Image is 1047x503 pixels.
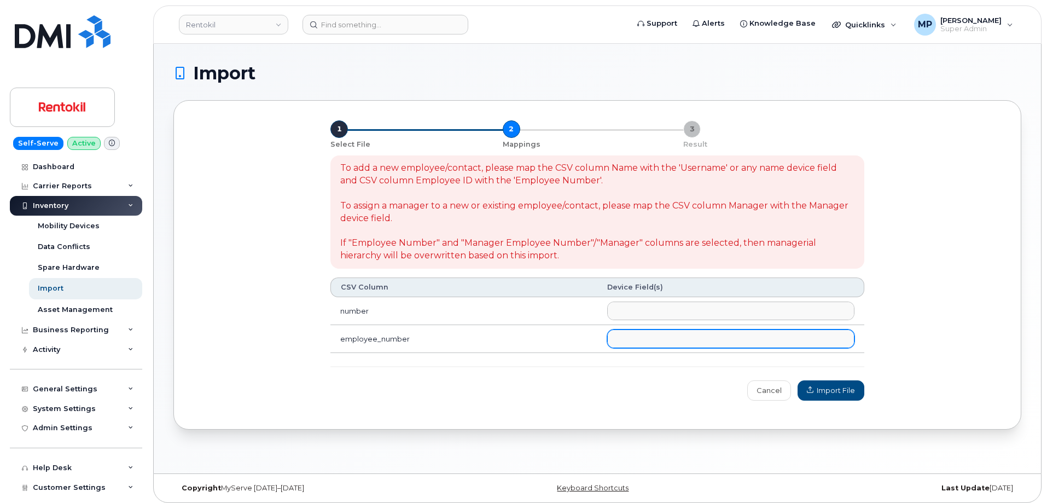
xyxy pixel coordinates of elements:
[557,484,629,492] a: Keyboard Shortcuts
[747,380,791,400] a: Cancel
[182,484,221,492] strong: Copyright
[330,297,597,325] td: number
[330,277,597,297] th: CSV Column
[683,140,707,149] p: Result
[340,162,854,262] div: To add a new employee/contact, please map the CSV column Name with the 'Username' or any name dev...
[807,385,855,396] span: Import File
[330,140,370,149] p: Select File
[999,455,1039,495] iframe: Messenger Launcher
[330,325,597,353] td: employee_number
[173,63,1021,83] h1: Import
[738,484,1021,493] div: [DATE]
[330,120,348,138] div: 1
[941,484,990,492] strong: Last Update
[173,484,456,493] div: MyServe [DATE]–[DATE]
[597,277,864,297] th: Device Field(s)
[683,120,701,138] div: 3
[798,380,864,400] button: Import File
